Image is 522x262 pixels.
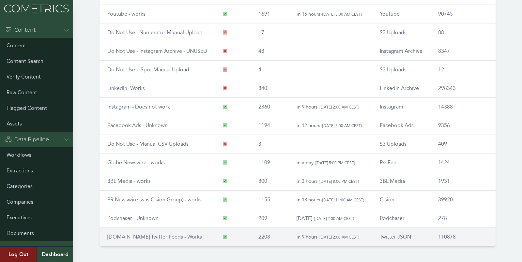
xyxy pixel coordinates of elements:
td: 90745 [430,5,496,23]
td: 1691 [251,5,288,23]
p: in 9 hours [297,103,364,111]
a: Do Not Use - Numerator Manual Upload [107,29,203,36]
td: 1424 [430,153,496,172]
a: Do Not Use - Manual CSV Uploads [107,141,189,147]
div: Admin [5,245,32,253]
td: 2860 [251,98,288,116]
span: ( [DATE] 2:00 AM CEST ) [319,105,359,109]
a: PR Newswire (was Cision Group) - works [107,196,202,203]
td: S3 Uploads [372,23,430,42]
td: Podchaser [372,209,430,228]
td: 14388 [430,98,496,116]
span: ( [DATE] 5:00 AM CEST ) [321,123,362,128]
a: Globe Newswire - works [107,159,165,166]
td: 1109 [251,153,288,172]
span: ( [DATE] 11:00 AM CEST ) [321,197,364,202]
p: [DATE] [297,214,364,222]
td: 4 [251,61,288,79]
td: 840 [251,79,288,98]
td: 1931 [430,172,496,191]
p: in 12 hours [297,122,364,129]
td: 88 [430,23,496,42]
td: Twitter JSON [372,228,430,246]
a: Podchaser - Unknown [107,215,159,221]
td: 3 [251,135,288,153]
td: S3 Uploads [372,135,430,153]
td: 209 [251,209,288,228]
a: Dashboard [37,247,73,262]
td: Youtube [372,5,430,23]
span: ( [DATE] 8:00 AM CEST ) [321,12,362,17]
td: LinkedIn Archive [372,79,430,98]
a: Instagram - Does not work [107,104,170,110]
td: 278 [430,209,496,228]
p: in a day [297,159,364,167]
td: 8347 [430,42,496,61]
td: Cision [372,191,430,209]
td: 298343 [430,79,496,98]
td: 1194 [251,116,288,135]
td: 409 [430,135,496,153]
a: Youtube - works [107,11,146,17]
a: Facebook Ads - Unknown [107,122,168,128]
td: Instagram Archive [372,42,430,61]
td: S3 Uploads [372,61,430,79]
td: Facebook Ads [372,116,430,135]
div: Data Pipeline [5,136,49,143]
td: 48 [251,42,288,61]
span: ( [DATE] 5:00 PM CEST ) [315,160,355,165]
a: LinkedIn- Works [107,85,145,91]
td: RssFeed [372,153,430,172]
td: 9356 [430,116,496,135]
span: ( [DATE] 2:00 AM CEST ) [314,216,354,221]
a: 3BL Media - works [107,178,151,184]
p: in 15 hours [297,10,364,18]
a: Do Not Use - iSpot Manual Upload [107,66,189,73]
p: in 18 hours [297,196,364,204]
td: 3BL Media [372,172,430,191]
td: 1155 [251,191,288,209]
a: Do Not Use - Instagram Archive - UNUSED [107,48,207,54]
td: 800 [251,172,288,191]
a: [DOMAIN_NAME] Twitter Feeds - Works [107,234,202,240]
p: in 9 hours [297,233,364,241]
td: 110878 [430,228,496,246]
span: ( [DATE] 8:00 PM CEST ) [319,179,359,184]
td: 12 [430,61,496,79]
div: Content [5,26,36,34]
td: 17 [251,23,288,42]
span: ( [DATE] 2:00 AM CEST ) [319,235,359,240]
td: Instagram [372,98,430,116]
p: in 3 hours [297,177,364,185]
td: 2208 [251,228,288,246]
td: 39920 [430,191,496,209]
